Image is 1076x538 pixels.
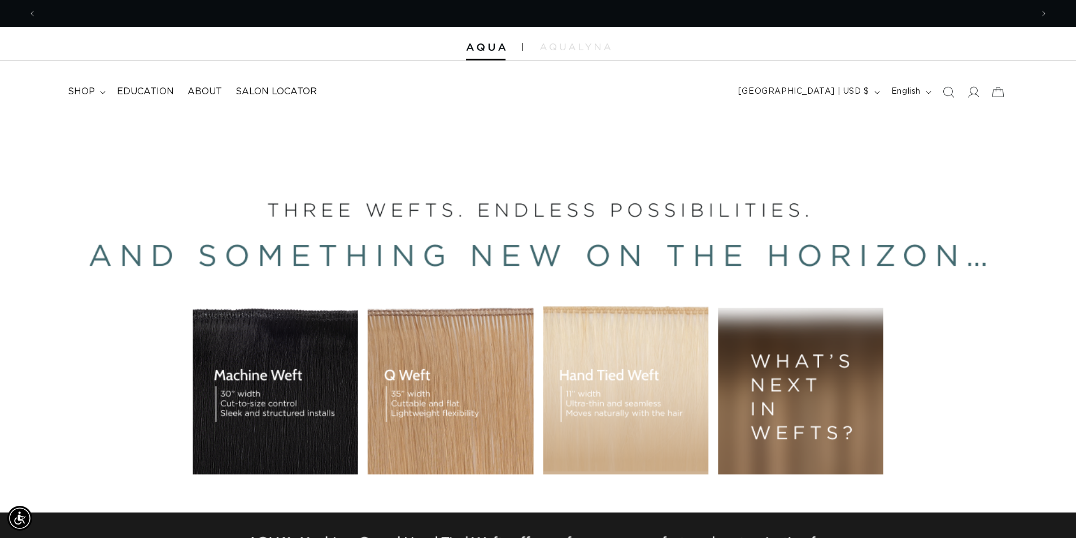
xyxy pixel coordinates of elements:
[20,3,45,24] button: Previous announcement
[68,86,95,98] span: shop
[885,81,936,103] button: English
[110,79,181,104] a: Education
[7,506,32,531] div: Accessibility Menu
[181,79,229,104] a: About
[229,79,324,104] a: Salon Locator
[738,86,869,98] span: [GEOGRAPHIC_DATA] | USD $
[188,86,222,98] span: About
[1031,3,1056,24] button: Next announcement
[540,43,611,50] img: aqualyna.com
[236,86,317,98] span: Salon Locator
[466,43,506,51] img: Aqua Hair Extensions
[936,80,961,104] summary: Search
[61,79,110,104] summary: shop
[731,81,885,103] button: [GEOGRAPHIC_DATA] | USD $
[117,86,174,98] span: Education
[891,86,921,98] span: English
